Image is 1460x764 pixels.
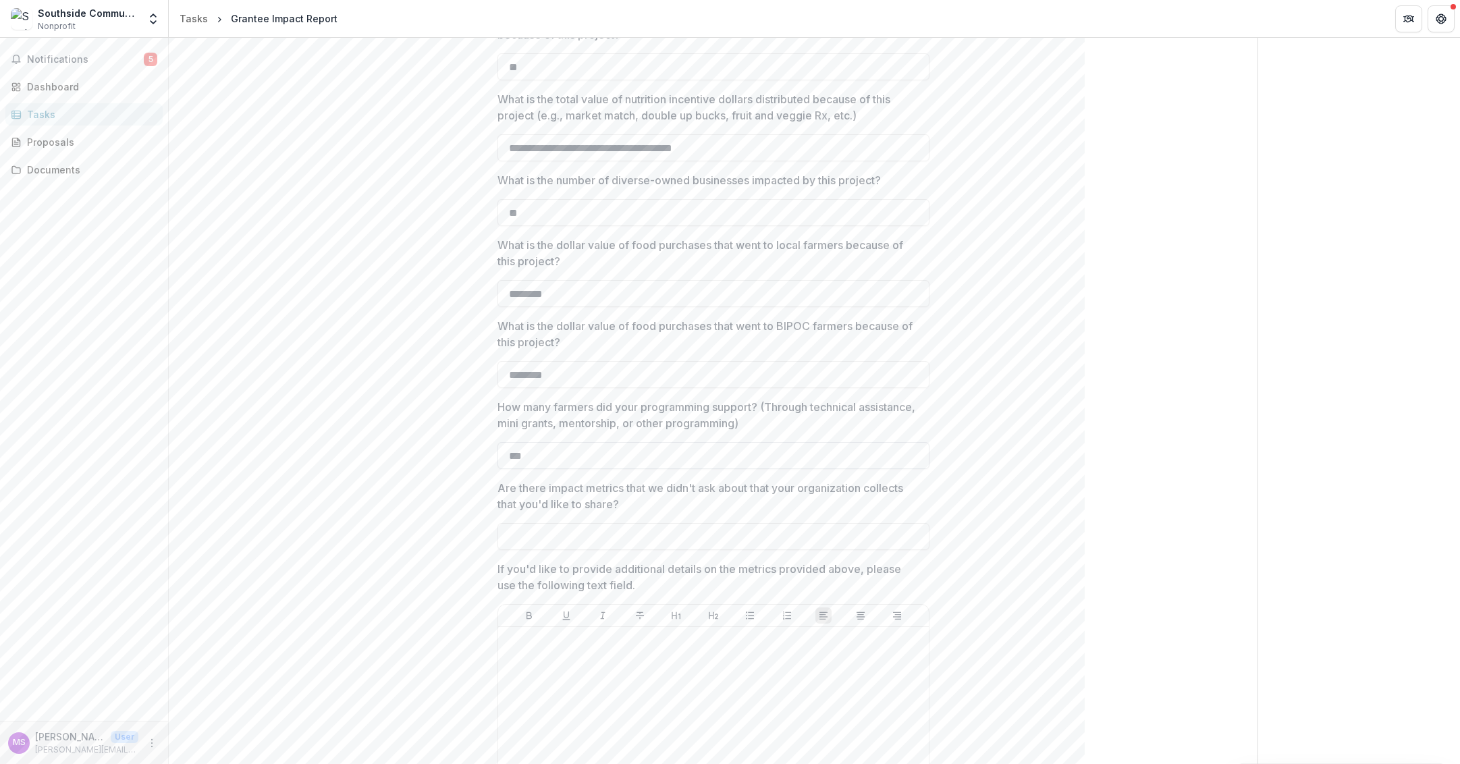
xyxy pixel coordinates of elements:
[1395,5,1422,32] button: Partners
[38,20,76,32] span: Nonprofit
[111,731,138,743] p: User
[497,561,921,593] p: If you'd like to provide additional details on the metrics provided above, please use the followi...
[180,11,208,26] div: Tasks
[27,163,152,177] div: Documents
[815,607,832,624] button: Align Left
[35,744,138,756] p: [PERSON_NAME][EMAIL_ADDRESS][DOMAIN_NAME]
[11,8,32,30] img: Southside Community Land Trust
[144,53,157,66] span: 5
[27,54,144,65] span: Notifications
[1428,5,1455,32] button: Get Help
[521,607,537,624] button: Bold
[231,11,337,26] div: Grantee Impact Report
[27,135,152,149] div: Proposals
[5,76,163,98] a: Dashboard
[27,107,152,121] div: Tasks
[497,480,921,512] p: Are there impact metrics that we didn't ask about that your organization collects that you'd like...
[497,318,921,350] p: What is the dollar value of food purchases that went to BIPOC farmers because of this project?
[705,607,722,624] button: Heading 2
[497,237,921,269] p: What is the dollar value of food purchases that went to local farmers because of this project?
[174,9,213,28] a: Tasks
[13,738,26,747] div: Marcel De Los Santos
[497,91,921,124] p: What is the total value of nutrition incentive dollars distributed because of this project (e.g.,...
[497,172,881,188] p: What is the number of diverse-owned businesses impacted by this project?
[632,607,648,624] button: Strike
[27,80,152,94] div: Dashboard
[853,607,869,624] button: Align Center
[144,735,160,751] button: More
[889,607,905,624] button: Align Right
[668,607,684,624] button: Heading 1
[5,49,163,70] button: Notifications5
[595,607,611,624] button: Italicize
[35,730,105,744] p: [PERSON_NAME] De Los [PERSON_NAME]
[144,5,163,32] button: Open entity switcher
[742,607,758,624] button: Bullet List
[5,131,163,153] a: Proposals
[174,9,343,28] nav: breadcrumb
[497,399,921,431] p: How many farmers did your programming support? (Through technical assistance, mini grants, mentor...
[5,159,163,181] a: Documents
[5,103,163,126] a: Tasks
[558,607,574,624] button: Underline
[779,607,795,624] button: Ordered List
[38,6,138,20] div: Southside Community Land Trust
